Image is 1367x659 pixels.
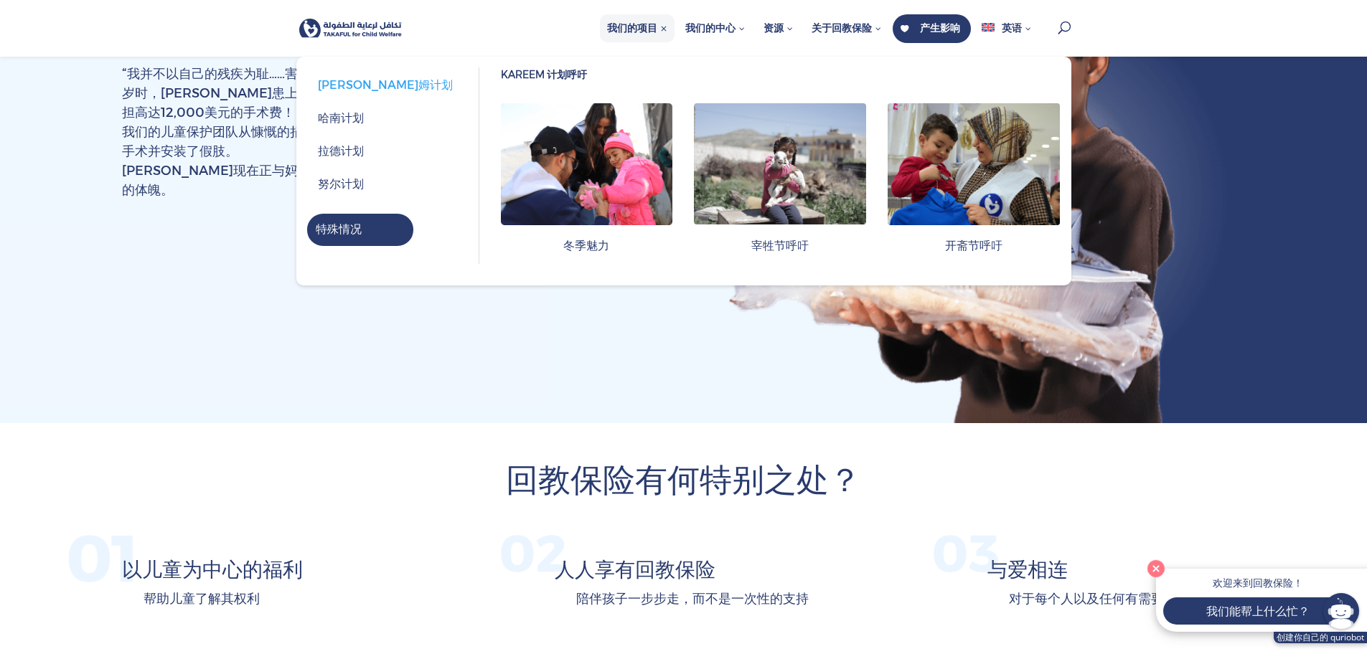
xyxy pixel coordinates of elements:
font: 陪伴孩子一步步走，而不是一次性的支持 [576,591,809,607]
font: 人人享有回教保险 [555,557,715,582]
a: 我们的中心 [678,14,753,57]
a: 创建你自己的 quriobot [1274,632,1367,643]
a: 英语 [974,14,1038,57]
font: 资源 [764,22,784,34]
a: 我们的项目 [600,14,675,57]
font: 我们的中心 [685,22,736,34]
font: 拉德计划 [318,144,364,158]
a: [PERSON_NAME]姆计划 [307,67,479,100]
font: 特殊情况 [316,222,362,236]
font: 我们的项目 [607,22,657,34]
button: 我们能帮上什么忙？ [1163,597,1353,625]
font: 产生影响 [920,22,960,34]
font: 哈南计划 [318,111,364,125]
font: 我们的儿童保护团队从慷慨的捐赠者那里筹集了善款，将她送到了一家专科医院，最终完成了手术并安装了假肢。 [122,124,652,159]
a: 努尔计划 [307,166,479,199]
a: 哈南计划 [307,100,479,133]
font: 与爱相连 [987,557,1068,582]
font: “我并不以自己的残疾为耻……害羞的人是懦弱的，”[PERSON_NAME]说道。8 [122,66,564,82]
font: 帮助儿童了解其权利 [144,591,260,607]
font: 努尔计划 [318,177,364,191]
font: 回教保险有何特别之处？ [506,460,861,499]
font: 我们能帮上什么忙？ [1206,603,1310,619]
font: 英语 [1002,22,1022,34]
a: 资源 [756,14,801,57]
font: 创建你自己的 quriobot [1277,631,1364,643]
font: 关于回教保险 [812,22,872,34]
font: 以儿童为中心的福利 [122,557,303,582]
font: [PERSON_NAME]姆计划 [318,78,453,92]
a: 关于回教保险 [804,14,889,57]
font: [PERSON_NAME]现在正与妈妈一起创造美好的回忆，充满笑容、爱，以及最重要的——健康的体魄。 [122,163,651,198]
button: 关闭 [1144,556,1168,581]
font: 岁时，[PERSON_NAME]患上了残疾，导致背部和腿部无法活动。不幸的是，她的家人无力承担高达12,000美元的手术费！ [122,85,659,120]
img: 回教保险 [299,19,402,39]
a: 产生影响 [893,14,971,43]
font: 对于每个人以及任何有需要的人 [1009,591,1190,607]
font: 欢迎来到回教保险！ [1213,576,1303,589]
a: 拉德计划 [307,133,479,166]
a: 特殊情况 [307,199,479,246]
